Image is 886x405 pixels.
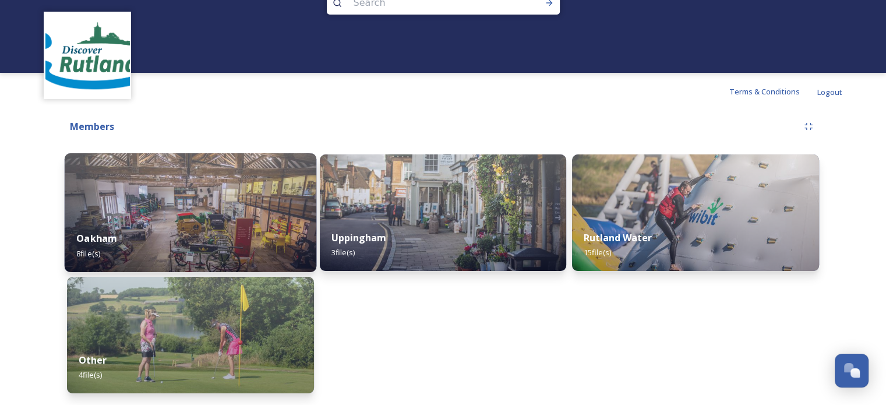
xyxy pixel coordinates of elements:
strong: Rutland Water [584,231,652,244]
img: _Rutland%2520Water%2520Golf%2520Course%2520-%2520Golf%2520-%2520CREDIT_%2520Rjphotographics%2520-... [67,277,314,393]
button: Open Chat [835,354,869,388]
img: Rutland%2520County%2520Museum%2520-%2520CREDIT_%2520%2520Rjphotographics%2520-%2520www.rjphotogra... [65,153,316,272]
a: Terms & Conditions [729,84,817,98]
strong: Other [79,354,107,367]
strong: Members [70,120,114,133]
span: Terms & Conditions [729,86,800,97]
span: Logout [817,87,842,97]
strong: Uppingham [331,231,386,244]
strong: Oakham [76,232,117,245]
span: 3 file(s) [331,247,355,258]
img: Uppingham%2520-%2520CREDIT_%2520Rjphotographics%2520-%2520www.rjphotographics.com%2520%28DR%29.jpg [320,154,567,271]
span: 4 file(s) [79,369,102,380]
span: 8 file(s) [76,248,100,258]
img: DiscoverRutlandlog37F0B7.png [45,13,130,98]
img: Aqua%2520Park%2520-%2520Rutland%2520Water%2520-%2520People%2520%2520-%2520CREDIT_%2520Rjphotograp... [572,154,819,271]
span: 15 file(s) [584,247,611,258]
